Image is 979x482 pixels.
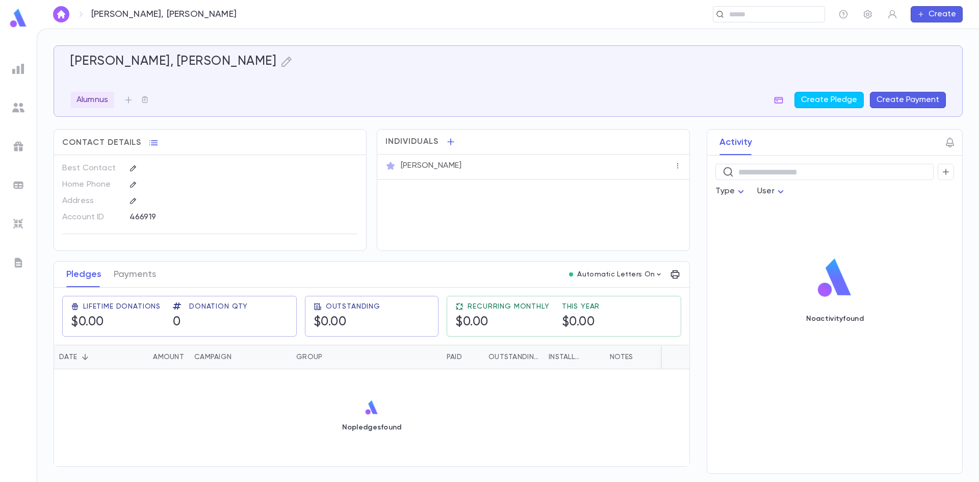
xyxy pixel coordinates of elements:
[911,6,963,22] button: Create
[153,345,184,369] div: Amount
[314,315,347,330] h5: $0.00
[12,140,24,153] img: campaigns_grey.99e729a5f7ee94e3726e6486bddda8f1.svg
[757,182,787,201] div: User
[130,209,307,224] div: 466919
[62,160,121,176] p: Best Contact
[70,92,114,108] div: Alumnus
[430,349,447,365] button: Sort
[91,9,237,20] p: [PERSON_NAME], [PERSON_NAME]
[12,218,24,230] img: imports_grey.530a8a0e642e233f2baf0ef88e8c9fcb.svg
[565,267,667,282] button: Automatic Letters On
[173,315,181,330] h5: 0
[62,138,141,148] span: Contact Details
[549,345,583,369] div: Installments
[605,345,732,369] div: Notes
[715,182,747,201] div: Type
[296,345,322,369] div: Group
[291,345,368,369] div: Group
[562,302,600,311] span: This Year
[401,161,461,171] p: [PERSON_NAME]
[12,179,24,191] img: batches_grey.339ca447c9d9533ef1741baa751efc33.svg
[62,209,121,225] p: Account ID
[231,349,248,365] button: Sort
[12,257,24,269] img: letters_grey.7941b92b52307dd3b8a917253454ce1c.svg
[757,187,775,195] span: User
[583,349,600,365] button: Sort
[62,193,121,209] p: Address
[806,315,864,323] p: No activity found
[468,302,549,311] span: Recurring Monthly
[326,302,380,311] span: Outstanding
[66,262,101,287] button: Pledges
[62,176,121,193] p: Home Phone
[364,400,380,415] img: logo
[194,345,231,369] div: Campaign
[54,345,123,369] div: Date
[83,302,161,311] span: Lifetime Donations
[123,345,189,369] div: Amount
[114,262,156,287] button: Payments
[385,137,439,147] span: Individuals
[715,187,735,195] span: Type
[8,8,29,28] img: logo
[488,345,538,369] div: Outstanding
[71,315,104,330] h5: $0.00
[189,302,248,311] span: Donation Qty
[610,345,633,369] div: Notes
[562,315,595,330] h5: $0.00
[55,10,67,18] img: home_white.a664292cf8c1dea59945f0da9f25487c.svg
[137,349,153,365] button: Sort
[870,92,946,108] button: Create Payment
[76,95,108,105] p: Alumnus
[70,54,276,69] h5: [PERSON_NAME], [PERSON_NAME]
[577,270,655,278] p: Automatic Letters On
[322,349,339,365] button: Sort
[447,345,462,369] div: Paid
[794,92,864,108] button: Create Pledge
[189,345,291,369] div: Campaign
[59,345,77,369] div: Date
[719,130,752,155] button: Activity
[814,258,856,298] img: logo
[368,345,467,369] div: Paid
[12,63,24,75] img: reports_grey.c525e4749d1bce6a11f5fe2a8de1b229.svg
[77,349,93,365] button: Sort
[472,349,488,365] button: Sort
[342,423,402,432] p: No pledges found
[544,345,605,369] div: Installments
[12,102,24,114] img: students_grey.60c7aba0da46da39d6d829b817ac14fc.svg
[467,345,544,369] div: Outstanding
[455,315,488,330] h5: $0.00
